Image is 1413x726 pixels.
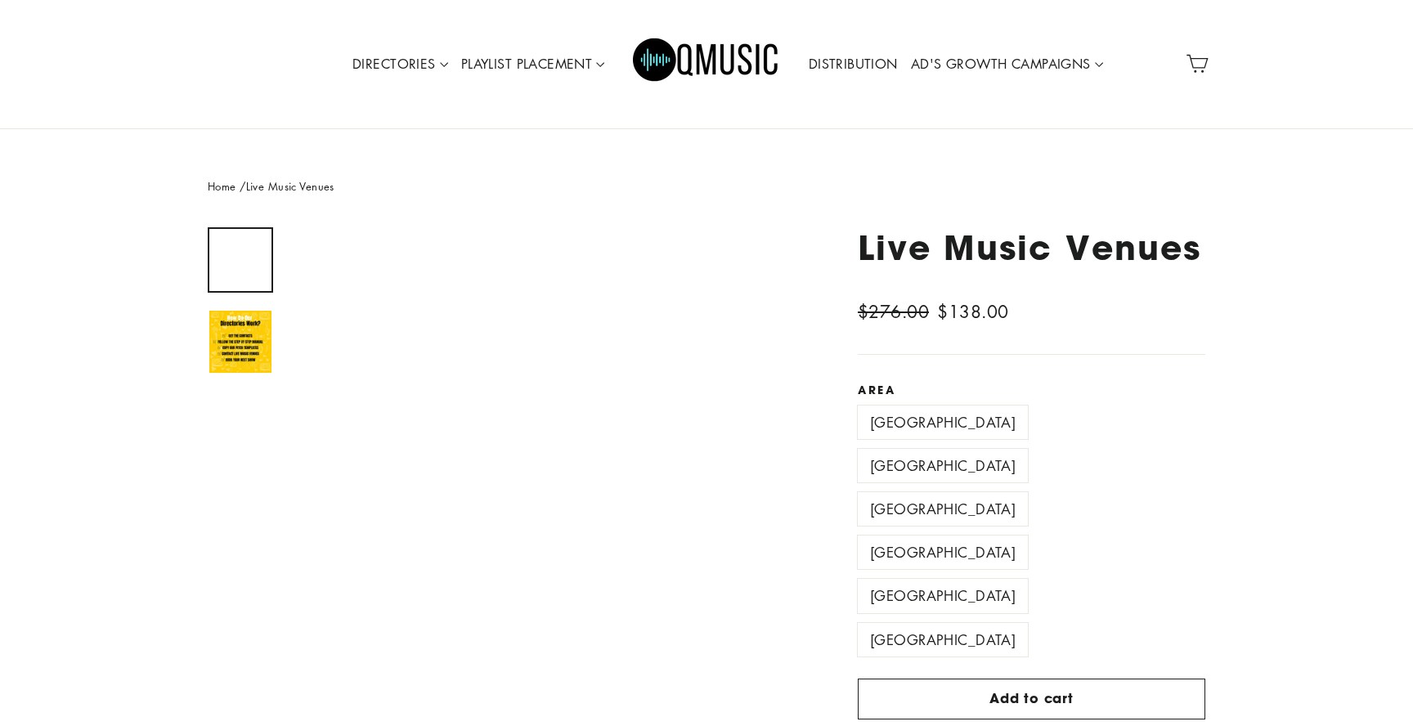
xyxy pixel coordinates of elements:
label: [GEOGRAPHIC_DATA] [858,492,1028,526]
label: [GEOGRAPHIC_DATA] [858,449,1028,482]
label: [GEOGRAPHIC_DATA] [858,536,1028,569]
label: [GEOGRAPHIC_DATA] [858,406,1028,439]
span: $138.00 [937,300,1008,323]
a: DISTRIBUTION [802,46,904,83]
nav: breadcrumbs [208,178,1205,195]
img: Q Music Promotions [633,27,780,101]
span: $276.00 [858,298,933,326]
label: [GEOGRAPHIC_DATA] [858,579,1028,612]
span: / [240,178,245,194]
label: [GEOGRAPHIC_DATA] [858,623,1028,657]
button: Add to cart [858,679,1205,719]
h1: Live Music Venues [858,227,1205,267]
img: Live Music Venues [209,311,271,373]
div: Primary [295,16,1118,112]
a: Home [208,178,236,194]
label: Area [858,383,1205,397]
a: DIRECTORIES [346,46,455,83]
a: AD'S GROWTH CAMPAIGNS [904,46,1110,83]
span: Add to cart [989,689,1074,707]
a: PLAYLIST PLACEMENT [455,46,612,83]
